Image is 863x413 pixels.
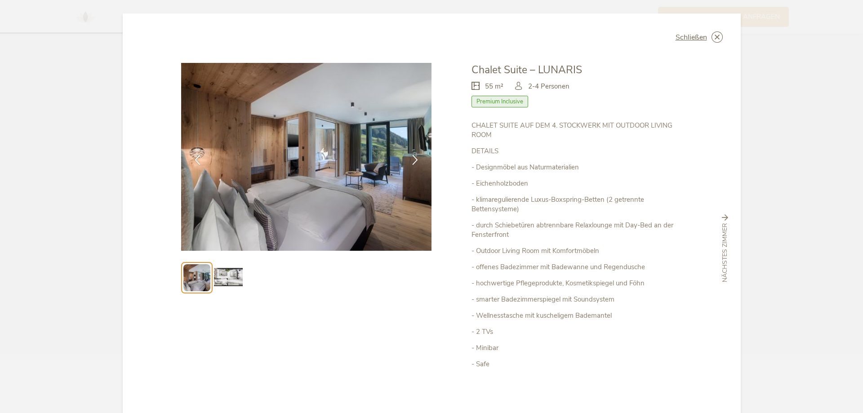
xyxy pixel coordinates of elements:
p: CHALET SUITE AUF DEM 4. STOCKWERK MIT OUTDOOR LIVING ROOM [472,121,682,140]
span: nächstes Zimmer [721,223,730,283]
p: - smarter Badezimmerspiegel mit Soundsystem [472,295,682,304]
img: Preview [183,264,210,291]
p: - hochwertige Pflegeprodukte, Kosmetikspiegel und Föhn [472,279,682,288]
span: Premium Inclusive [472,96,528,107]
span: 55 m² [485,82,503,91]
p: - offenes Badezimmer mit Badewanne und Regendusche [472,262,682,272]
p: - 2 TVs [472,327,682,337]
p: - Minibar [472,343,682,353]
span: 2-4 Personen [528,82,569,91]
p: - Designmöbel aus Naturmaterialien [472,163,682,172]
p: - Outdoor Living Room mit Komfortmöbeln [472,246,682,256]
p: - Wellnesstasche mit kuscheligem Bademantel [472,311,682,320]
span: Schließen [676,34,707,41]
span: Chalet Suite – LUNARIS [472,63,582,77]
p: - klimaregulierende Luxus-Boxspring-Betten (2 getrennte Bettensysteme) [472,195,682,214]
p: - Eichenholzboden [472,179,682,188]
img: Preview [214,263,243,292]
p: DETAILS [472,147,682,156]
img: Chalet Suite – LUNARIS [181,63,432,251]
p: - durch Schiebetüren abtrennbare Relaxlounge mit Day-Bed an der Fensterfront [472,221,682,240]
